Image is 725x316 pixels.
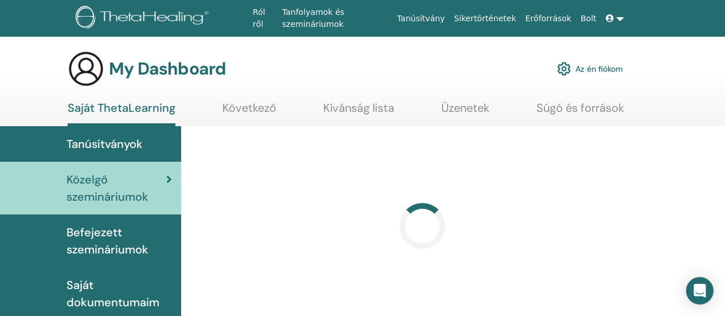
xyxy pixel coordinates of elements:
[277,2,393,35] a: Tanfolyamok és szemináriumok
[686,277,714,305] div: Open Intercom Messenger
[441,101,489,123] a: Üzenetek
[557,56,623,81] a: Az én fiókom
[557,59,571,79] img: cog.svg
[536,101,624,123] a: Súgó és források
[521,8,576,29] a: Erőforrások
[109,58,226,79] h3: My Dashboard
[222,101,276,123] a: Következő
[66,135,143,153] span: Tanúsítványok
[449,8,520,29] a: Sikertörténetek
[76,6,213,32] img: logo.png
[323,101,394,123] a: Kívánság lista
[66,276,172,311] span: Saját dokumentumaim
[248,2,277,35] a: Ról ről
[68,50,104,87] img: generic-user-icon.jpg
[66,171,166,205] span: Közelgő szemináriumok
[576,8,601,29] a: Bolt
[68,101,175,126] a: Saját ThetaLearning
[66,224,172,258] span: Befejezett szemináriumok
[393,8,449,29] a: Tanúsítvány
